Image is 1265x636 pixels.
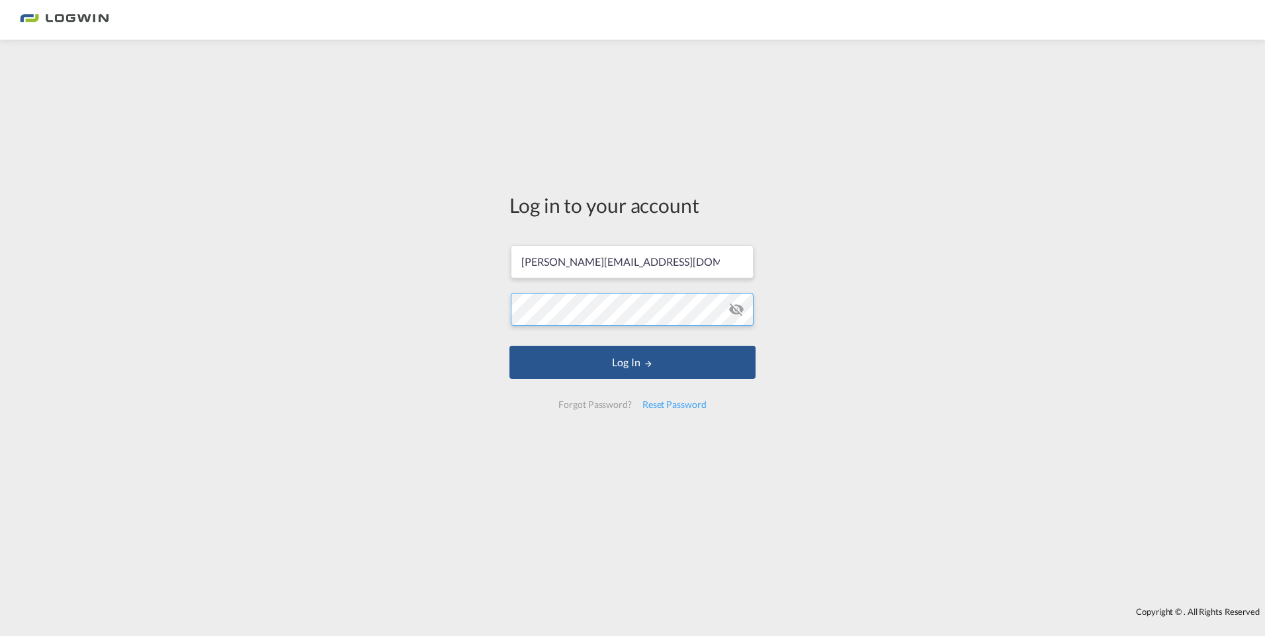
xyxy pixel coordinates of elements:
div: Reset Password [637,393,712,417]
input: Enter email/phone number [511,245,754,278]
img: bc73a0e0d8c111efacd525e4c8ad7d32.png [20,5,109,35]
div: Forgot Password? [553,393,636,417]
div: Log in to your account [509,191,756,219]
button: LOGIN [509,346,756,379]
md-icon: icon-eye-off [728,301,744,317]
